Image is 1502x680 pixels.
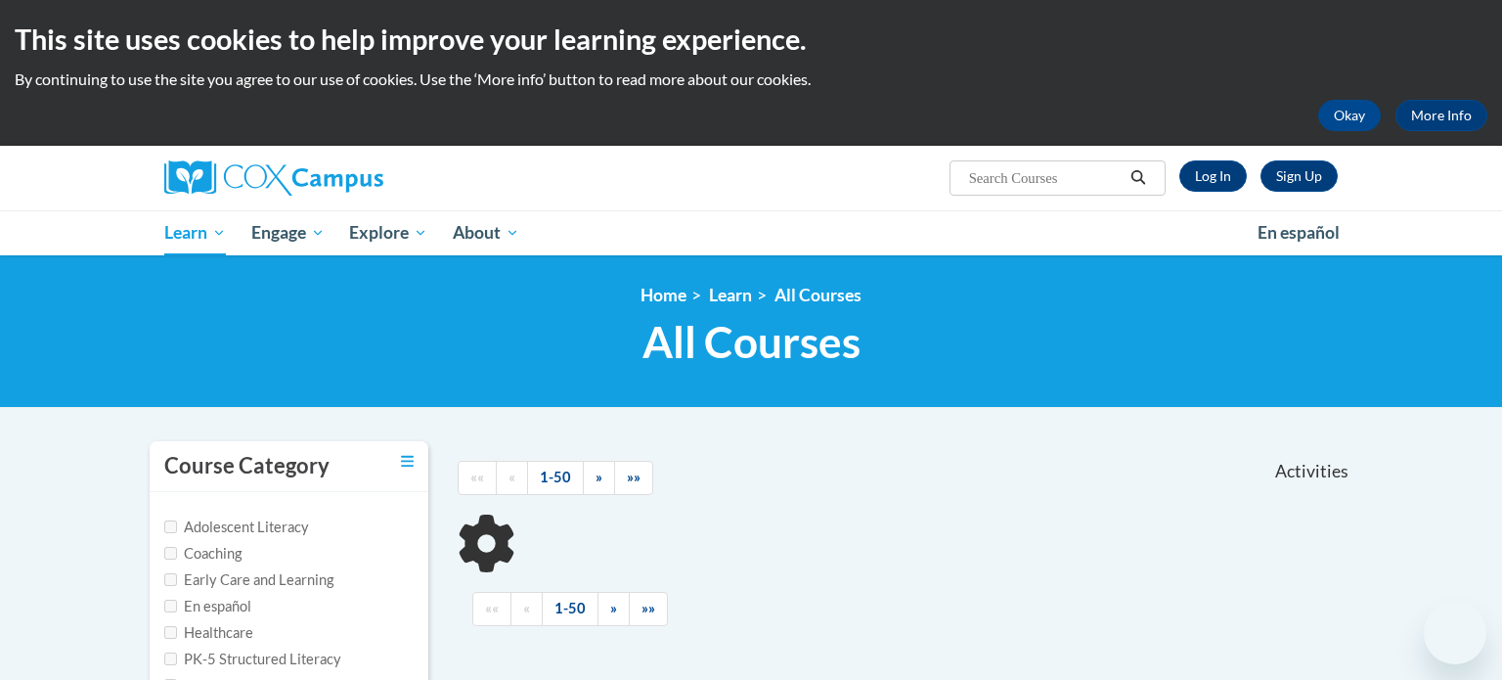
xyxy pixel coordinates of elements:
label: Coaching [164,543,242,565]
label: Adolescent Literacy [164,517,309,538]
a: Toggle collapse [401,451,414,473]
label: Early Care and Learning [164,569,333,591]
input: Checkbox for Options [164,600,177,612]
input: Checkbox for Options [164,626,177,639]
span: »» [627,469,641,485]
span: «« [485,600,499,616]
a: Previous [510,592,543,626]
span: En español [1258,222,1340,243]
button: Okay [1318,100,1381,131]
span: »» [641,600,655,616]
a: Next [597,592,630,626]
span: Engage [251,221,325,245]
a: Learn [152,210,239,255]
span: Explore [349,221,427,245]
button: Search [1124,166,1153,190]
span: About [453,221,519,245]
iframe: Button to launch messaging window [1424,602,1486,664]
input: Search Courses [967,166,1124,190]
span: Activities [1275,461,1348,482]
img: Cox Campus [164,160,383,196]
label: PK-5 Structured Literacy [164,649,341,670]
a: Learn [709,285,752,305]
span: « [508,469,515,485]
input: Checkbox for Options [164,573,177,586]
a: Cox Campus [164,160,536,196]
a: Log In [1179,160,1247,192]
span: «« [470,469,484,485]
a: Engage [239,210,337,255]
input: Checkbox for Options [164,521,177,533]
a: 1-50 [527,461,584,495]
a: Previous [496,461,528,495]
a: Explore [336,210,440,255]
label: En español [164,596,251,617]
h3: Course Category [164,451,330,481]
a: Home [641,285,686,305]
span: Learn [164,221,226,245]
span: » [596,469,602,485]
div: Main menu [135,210,1367,255]
span: All Courses [642,316,861,368]
span: » [610,600,617,616]
a: 1-50 [542,592,598,626]
a: More Info [1395,100,1487,131]
p: By continuing to use the site you agree to our use of cookies. Use the ‘More info’ button to read... [15,68,1487,90]
a: End [614,461,653,495]
input: Checkbox for Options [164,653,177,665]
h2: This site uses cookies to help improve your learning experience. [15,20,1487,59]
span: « [523,600,530,616]
a: Begining [458,461,497,495]
a: All Courses [774,285,861,305]
a: En español [1245,212,1352,253]
a: End [629,592,668,626]
a: Register [1260,160,1338,192]
input: Checkbox for Options [164,547,177,560]
a: Begining [472,592,511,626]
a: About [440,210,532,255]
label: Healthcare [164,622,253,644]
a: Next [583,461,615,495]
